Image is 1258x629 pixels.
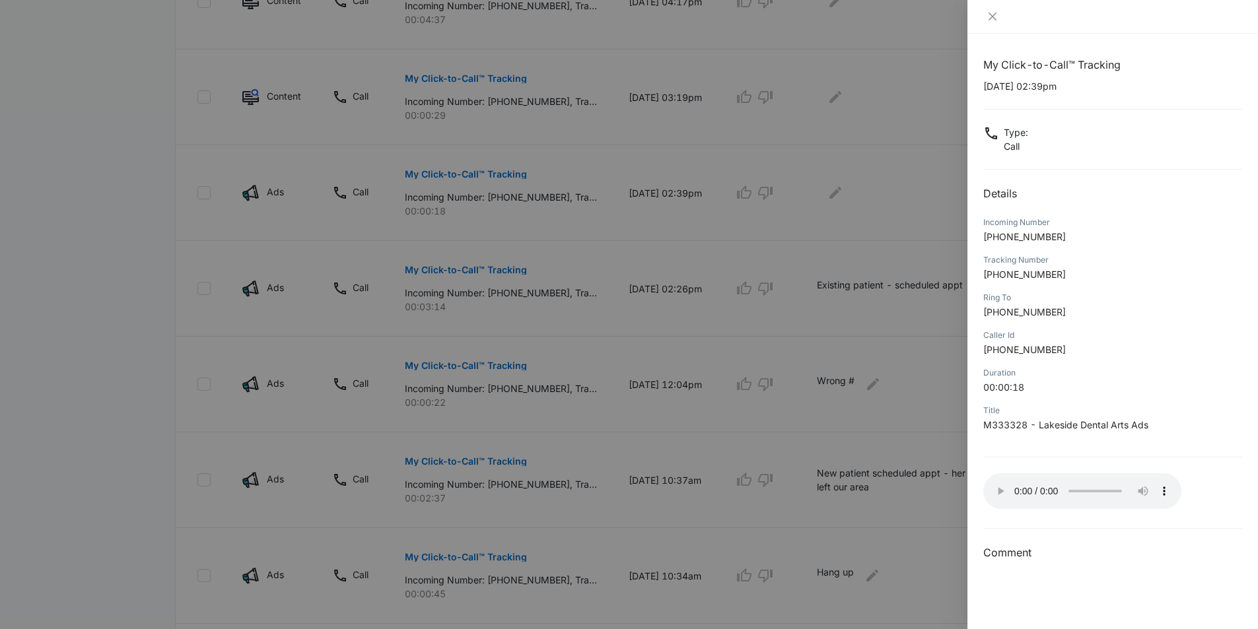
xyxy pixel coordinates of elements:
h3: Comment [983,545,1242,560]
span: M333328 - Lakeside Dental Arts Ads [983,419,1148,430]
span: [PHONE_NUMBER] [983,269,1066,280]
p: [DATE] 02:39pm [983,79,1242,93]
div: Title [983,405,1242,416]
button: Close [983,11,1002,22]
div: Caller Id [983,329,1242,341]
span: [PHONE_NUMBER] [983,231,1066,242]
p: Call [1004,139,1028,153]
audio: Your browser does not support the audio tag. [983,473,1181,509]
span: close [987,11,998,22]
h2: Details [983,185,1242,201]
span: [PHONE_NUMBER] [983,344,1066,355]
div: Duration [983,367,1242,379]
span: 00:00:18 [983,381,1024,393]
div: Tracking Number [983,254,1242,266]
div: Incoming Number [983,216,1242,228]
h1: My Click-to-Call™ Tracking [983,57,1242,73]
p: Type : [1004,125,1028,139]
span: [PHONE_NUMBER] [983,306,1066,317]
div: Ring To [983,292,1242,304]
